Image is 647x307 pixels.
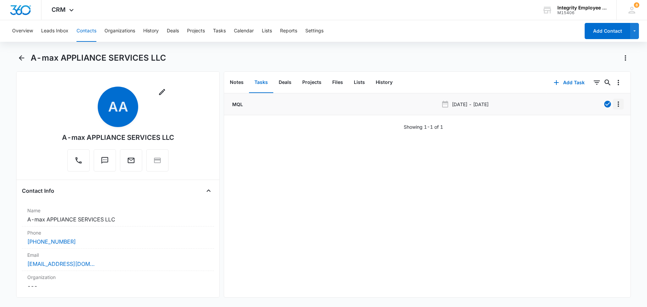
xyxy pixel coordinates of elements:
button: Close [203,185,214,196]
button: Tasks [213,20,226,42]
div: Phone[PHONE_NUMBER] [22,226,214,249]
button: Settings [305,20,323,42]
button: Lists [348,72,370,93]
div: account name [557,5,607,10]
button: Contacts [76,20,96,42]
button: Text [94,149,116,172]
button: Back [16,53,27,63]
button: Overview [12,20,33,42]
button: Call [67,149,90,172]
button: History [143,20,159,42]
div: Organization--- [22,271,214,293]
dd: --- [27,282,209,290]
span: CRM [52,6,66,13]
button: Deals [167,20,179,42]
button: Projects [297,72,327,93]
button: Email [120,149,142,172]
button: Files [327,72,348,93]
button: Overflow Menu [613,99,624,110]
button: Reports [280,20,297,42]
span: AA [98,87,138,127]
a: Call [67,160,90,165]
button: Tasks [249,72,273,93]
span: 8 [634,2,639,8]
button: Lists [262,20,272,42]
h1: A-max APPLIANCE SERVICES LLC [31,53,166,63]
button: Add Task [547,74,591,91]
div: notifications count [634,2,639,8]
p: [DATE] - [DATE] [452,101,489,108]
a: [PHONE_NUMBER] [27,238,76,246]
label: Email [27,251,209,258]
label: Phone [27,229,209,236]
a: Email [120,160,142,165]
div: A-max APPLIANCE SERVICES LLC [62,132,174,143]
button: Filters [591,77,602,88]
div: NameA-max APPLIANCE SERVICES LLC [22,204,214,226]
a: MQL [231,101,243,108]
button: Organizations [104,20,135,42]
button: Actions [620,53,631,63]
label: Address [27,296,209,303]
label: Organization [27,274,209,281]
p: Showing 1-1 of 1 [404,123,443,130]
div: account id [557,10,607,15]
button: Projects [187,20,205,42]
button: Add Contact [585,23,630,39]
button: Notes [224,72,249,93]
button: Calendar [234,20,254,42]
button: Deals [273,72,297,93]
button: History [370,72,398,93]
dd: A-max APPLIANCE SERVICES LLC [27,215,209,223]
a: [EMAIL_ADDRESS][DOMAIN_NAME] [27,260,95,268]
label: Name [27,207,209,214]
button: Leads Inbox [41,20,68,42]
div: Email[EMAIL_ADDRESS][DOMAIN_NAME] [22,249,214,271]
button: Search... [602,77,613,88]
a: Text [94,160,116,165]
h4: Contact Info [22,187,54,195]
button: Overflow Menu [613,77,624,88]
